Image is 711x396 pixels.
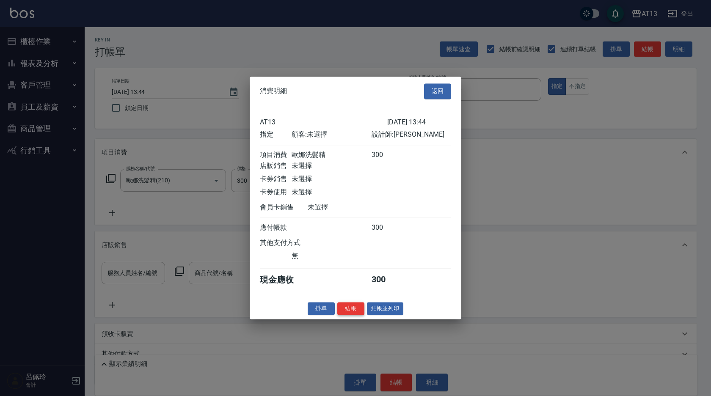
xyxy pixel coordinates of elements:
[260,162,292,170] div: 店販銷售
[260,239,324,247] div: 其他支付方式
[292,162,371,170] div: 未選擇
[387,118,451,126] div: [DATE] 13:44
[292,175,371,184] div: 未選擇
[372,223,403,232] div: 300
[367,302,404,315] button: 結帳並列印
[260,87,287,96] span: 消費明細
[424,83,451,99] button: 返回
[308,203,387,212] div: 未選擇
[260,203,308,212] div: 會員卡銷售
[372,274,403,286] div: 300
[308,302,335,315] button: 掛單
[260,118,387,126] div: AT13
[260,151,292,159] div: 項目消費
[372,151,403,159] div: 300
[292,252,371,261] div: 無
[260,130,292,139] div: 指定
[292,151,371,159] div: 歐娜洗髮精
[372,130,451,139] div: 設計師: [PERSON_NAME]
[260,188,292,197] div: 卡券使用
[292,130,371,139] div: 顧客: 未選擇
[260,175,292,184] div: 卡券銷售
[260,223,292,232] div: 應付帳款
[337,302,364,315] button: 結帳
[260,274,308,286] div: 現金應收
[292,188,371,197] div: 未選擇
